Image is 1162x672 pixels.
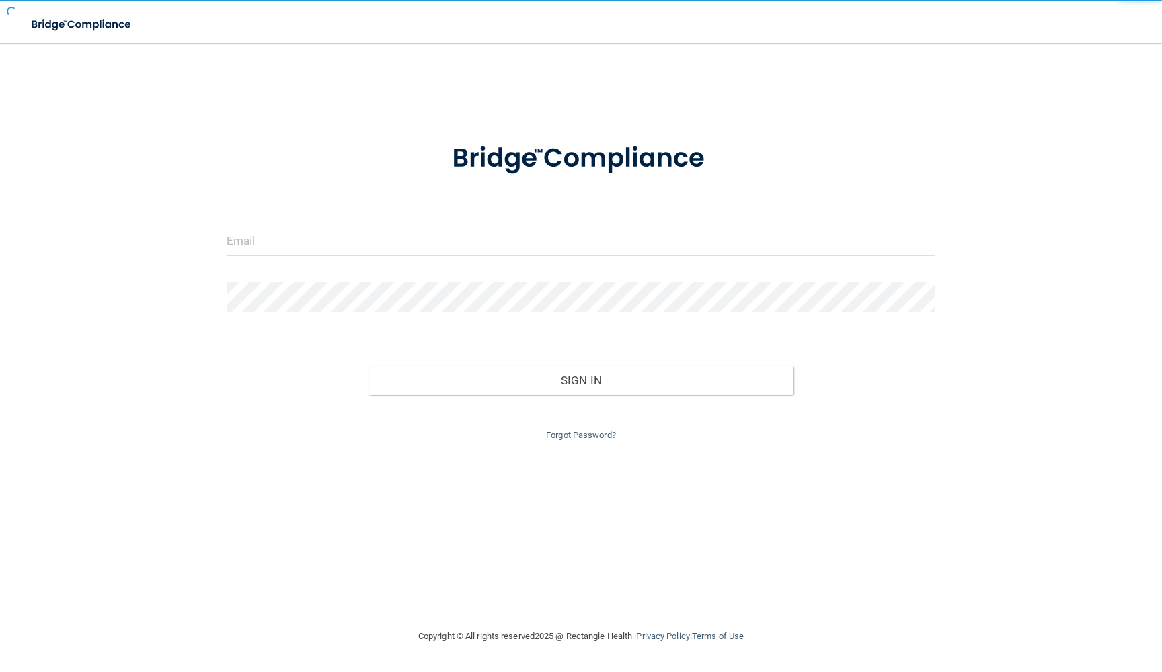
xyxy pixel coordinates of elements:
[692,631,744,641] a: Terms of Use
[424,124,738,194] img: bridge_compliance_login_screen.278c3ca4.svg
[227,226,936,256] input: Email
[20,11,144,38] img: bridge_compliance_login_screen.278c3ca4.svg
[546,430,616,440] a: Forgot Password?
[636,631,689,641] a: Privacy Policy
[369,366,794,395] button: Sign In
[336,615,826,658] div: Copyright © All rights reserved 2025 @ Rectangle Health | |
